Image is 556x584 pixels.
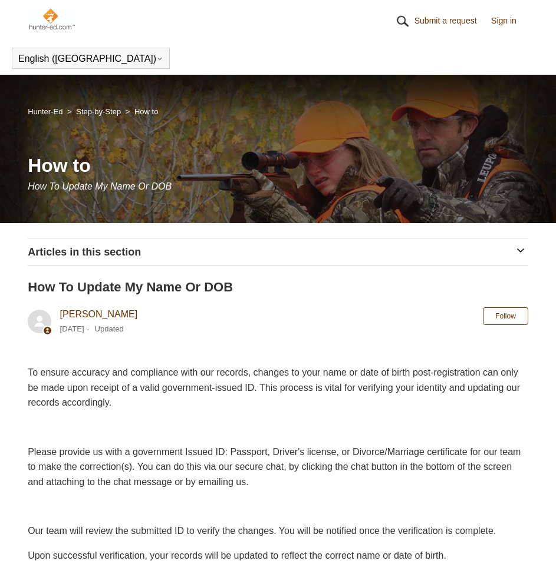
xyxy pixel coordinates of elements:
[28,526,496,536] span: Our team will review the submitted ID to verify the changes. You will be notified once the verifi...
[28,277,528,297] h2: How To Update My Name Or DOB
[28,365,528,410] p: To ensure accuracy and compliance with our records, changes to your name or date of birth post-re...
[65,107,123,116] li: Step-by-Step
[76,107,121,116] a: Step-by-Step
[28,548,528,563] p: Upon successful verification, your records will be updated to reflect the correct name or date of...
[483,307,528,325] button: Follow Article
[28,107,62,116] a: Hunter-Ed
[516,545,547,575] div: Live chat
[28,181,172,191] span: How To Update My Name Or DOB
[414,15,489,27] a: Submit a request
[60,324,84,333] time: 04/09/2025, 03:08
[18,54,163,64] button: English ([GEOGRAPHIC_DATA])
[28,447,521,487] span: Please provide us with a government Issued ID: Passport, Driver's license, or Divorce/Marriage ce...
[28,7,75,31] img: Hunter-Ed Help Center home page
[28,151,528,180] h1: How to
[394,12,412,30] img: 01HZPCYR30PPJAEEB9XZ5RGHQY
[95,324,124,333] li: Updated
[134,107,158,116] a: How to
[60,309,138,319] a: [PERSON_NAME]
[491,15,528,27] a: Sign in
[123,107,159,116] li: How to
[28,246,141,258] span: Articles in this section
[28,107,65,116] li: Hunter-Ed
